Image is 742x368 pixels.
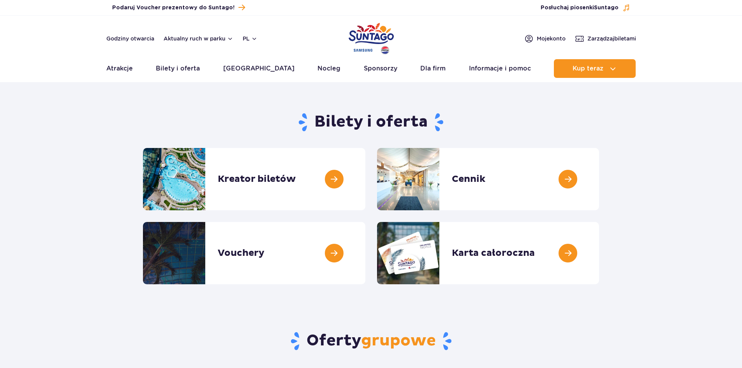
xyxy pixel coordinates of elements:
[106,59,133,78] a: Atrakcje
[524,34,566,43] a: Mojekonto
[575,34,636,43] a: Zarządzajbiletami
[243,35,257,42] button: pl
[112,2,245,13] a: Podaruj Voucher prezentowy do Suntago!
[541,4,630,12] button: Posłuchaj piosenkiSuntago
[106,35,154,42] a: Godziny otwarcia
[156,59,200,78] a: Bilety i oferta
[573,65,603,72] span: Kup teraz
[349,19,394,55] a: Park of Poland
[537,35,566,42] span: Moje konto
[587,35,636,42] span: Zarządzaj biletami
[594,5,619,11] span: Suntago
[554,59,636,78] button: Kup teraz
[164,35,233,42] button: Aktualny ruch w parku
[317,59,340,78] a: Nocleg
[469,59,531,78] a: Informacje i pomoc
[143,112,599,132] h1: Bilety i oferta
[143,331,599,351] h2: Oferty
[112,4,234,12] span: Podaruj Voucher prezentowy do Suntago!
[364,59,397,78] a: Sponsorzy
[361,331,436,350] span: grupowe
[223,59,294,78] a: [GEOGRAPHIC_DATA]
[420,59,446,78] a: Dla firm
[541,4,619,12] span: Posłuchaj piosenki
